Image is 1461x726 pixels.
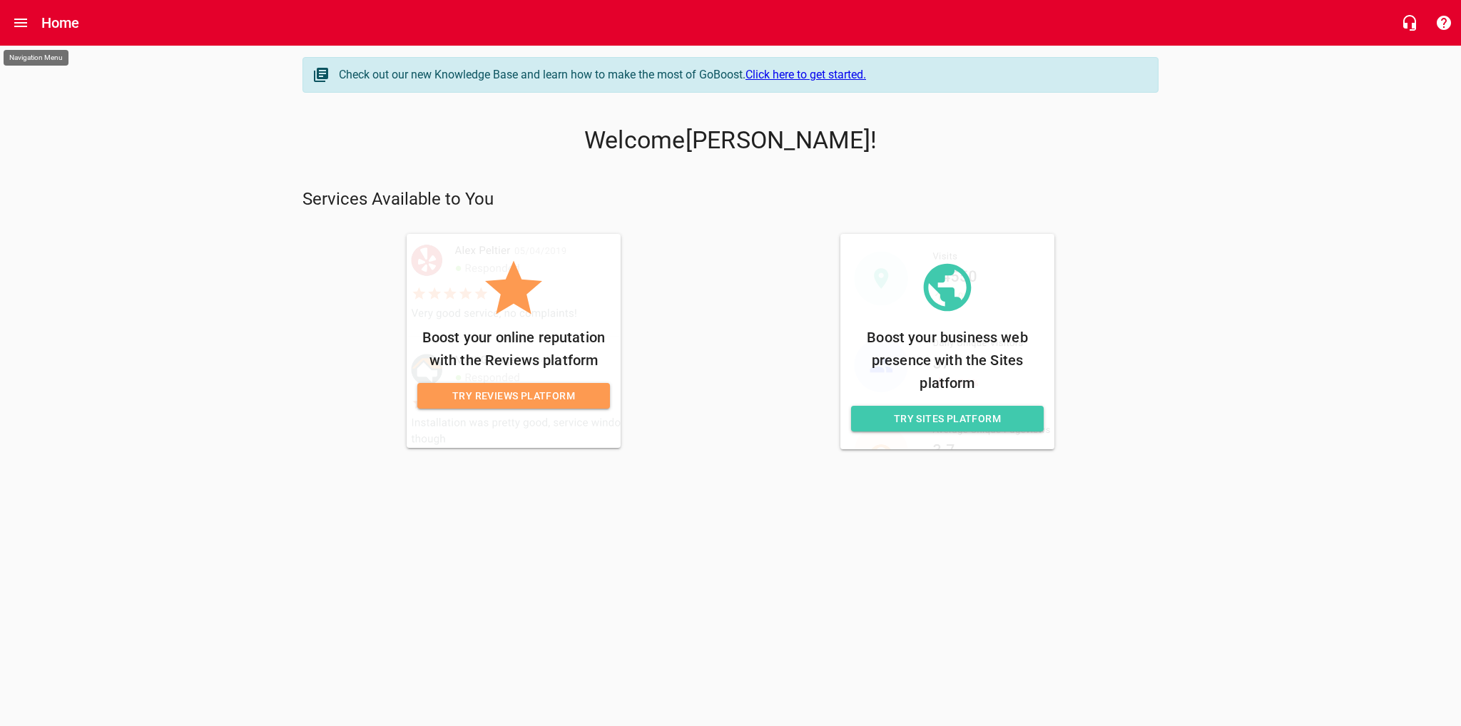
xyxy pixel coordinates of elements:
button: Live Chat [1393,6,1427,40]
button: Open drawer [4,6,38,40]
span: Try Reviews Platform [429,387,599,405]
button: Support Portal [1427,6,1461,40]
p: Welcome [PERSON_NAME] ! [302,126,1159,155]
h6: Home [41,11,80,34]
p: Services Available to You [302,188,1159,211]
div: Check out our new Knowledge Base and learn how to make the most of GoBoost. [339,66,1144,83]
a: Try Sites Platform [851,406,1044,432]
p: Boost your online reputation with the Reviews platform [417,326,610,372]
p: Boost your business web presence with the Sites platform [851,326,1044,394]
a: Click here to get started. [745,68,866,81]
span: Try Sites Platform [862,410,1032,428]
a: Try Reviews Platform [417,383,610,409]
